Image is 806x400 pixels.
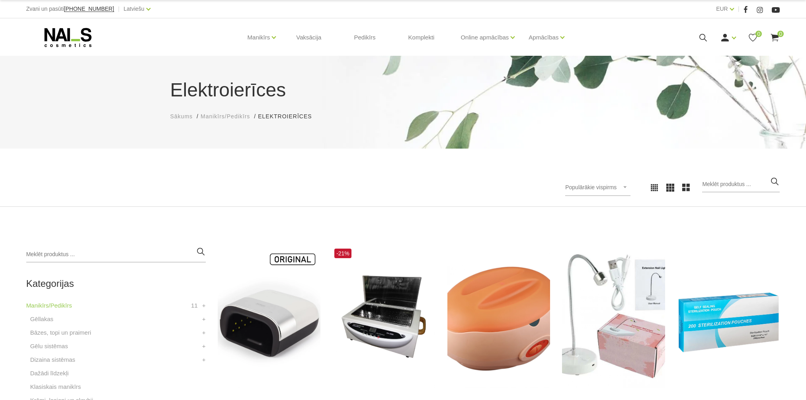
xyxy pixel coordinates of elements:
[202,355,206,365] a: +
[529,22,558,53] a: Apmācības
[64,6,114,12] a: [PHONE_NUMBER]
[755,31,762,37] span: 0
[290,18,328,57] a: Vaksācija
[30,369,69,378] a: Dažādi līdzekļi
[402,18,441,57] a: Komplekti
[191,301,198,310] span: 11
[26,278,206,289] h2: Kategorijas
[562,247,665,388] img: Ekspress LED lampa.Ideāli piemērota šī brīža aktuālākajai gēla nagu pieaudzēšanas metodei - ekspr...
[777,31,784,37] span: 0
[26,247,206,263] input: Meklēt produktus ...
[118,4,120,14] span: |
[202,341,206,351] a: +
[565,184,617,190] span: Populārākie vispirms
[702,176,780,192] input: Meklēt produktus ...
[170,113,193,120] span: Sākums
[716,4,728,14] a: EUR
[218,247,321,388] img: Modelis: SUNUV 3Jauda: 48WViļņu garums: 365+405nmKalpošanas ilgums: 50000 HRSPogas vadība:10s/30s...
[170,112,193,121] a: Sākums
[30,382,81,392] a: Klasiskais manikīrs
[170,76,636,104] h1: Elektroierīces
[770,33,780,43] a: 0
[258,112,320,121] li: Elektroierīces
[26,4,114,14] div: Zvani un pasūti
[26,301,72,310] a: Manikīrs/Pedikīrs
[30,355,75,365] a: Dizaina sistēmas
[748,33,758,43] a: 0
[447,247,550,388] img: Parafīna vanniņa roku un pēdu procedūrām. Parafīna aplikācijas momentāli padara ādu ļoti zīdainu,...
[202,301,206,310] a: +
[30,341,68,351] a: Gēlu sistēmas
[202,314,206,324] a: +
[201,112,250,121] a: Manikīrs/Pedikīrs
[677,247,780,388] img: Kraftpaketes instrumentu uzglabāšanai.Pieejami dažādi izmēri:135x280mm140x260mm90x260mm...
[201,113,250,120] span: Manikīrs/Pedikīrs
[334,249,351,258] span: -21%
[124,4,144,14] a: Latviešu
[332,247,435,388] img: Karstā gaisa sterilizatoru var izmantot skaistumkopšanas salonos, manikīra kabinetos, ēdināšanas ...
[30,328,91,337] a: Bāzes, topi un praimeri
[461,22,509,53] a: Online apmācības
[30,314,53,324] a: Gēllakas
[347,18,382,57] a: Pedikīrs
[248,22,270,53] a: Manikīrs
[738,4,740,14] span: |
[202,328,206,337] a: +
